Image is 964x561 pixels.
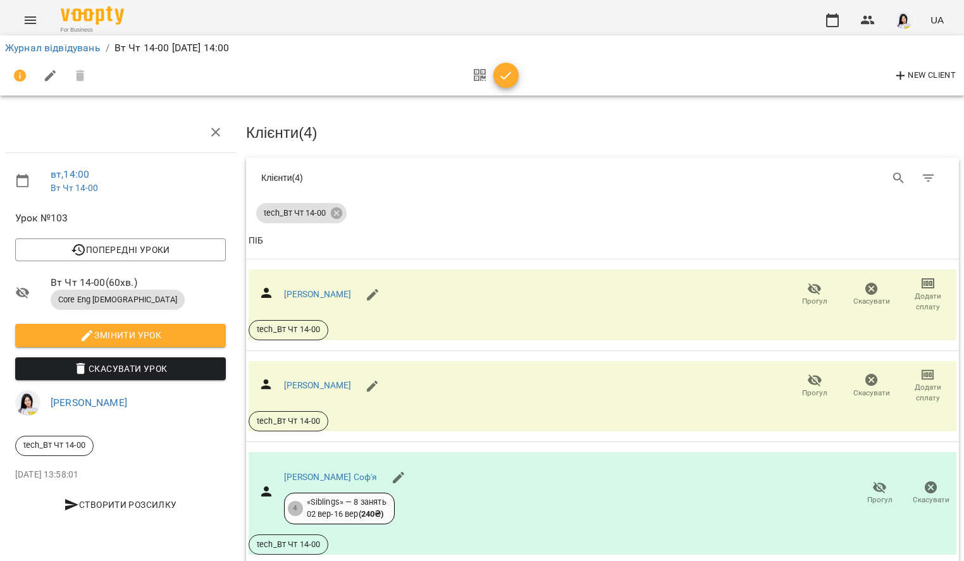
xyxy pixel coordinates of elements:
[913,163,944,194] button: Фільтр
[15,469,226,481] p: [DATE] 13:58:01
[106,40,109,56] li: /
[61,26,124,34] span: For Business
[249,233,263,249] div: ПІБ
[249,233,263,249] div: Sort
[15,436,94,456] div: tech_Вт Чт 14-00
[284,472,378,482] a: [PERSON_NAME] Соф'я
[913,495,949,505] span: Скасувати
[843,368,900,404] button: Скасувати
[843,277,900,312] button: Скасувати
[893,68,956,83] span: New Client
[249,539,328,550] span: tech_Вт Чт 14-00
[890,66,959,86] button: New Client
[25,361,216,376] span: Скасувати Урок
[51,168,89,180] a: вт , 14:00
[15,211,226,226] span: Урок №103
[20,497,221,512] span: Створити розсилку
[15,357,226,380] button: Скасувати Урок
[802,296,827,307] span: Прогул
[15,5,46,35] button: Menu
[249,416,328,427] span: tech_Вт Чт 14-00
[25,328,216,343] span: Змінити урок
[15,390,40,416] img: 2db0e6d87653b6f793ba04c219ce5204.jpg
[884,163,914,194] button: Search
[307,496,386,520] div: «Siblings» — 8 занять 02 вер - 16 вер
[907,291,949,312] span: Додати сплату
[5,40,959,56] nav: breadcrumb
[16,440,93,451] span: tech_Вт Чт 14-00
[256,207,333,219] span: tech_Вт Чт 14-00
[51,294,185,305] span: Core Eng [DEMOGRAPHIC_DATA]
[786,277,843,312] button: Прогул
[284,289,352,299] a: [PERSON_NAME]
[61,6,124,25] img: Voopty Logo
[15,324,226,347] button: Змінити урок
[15,238,226,261] button: Попередні уроки
[867,495,893,505] span: Прогул
[899,277,956,312] button: Додати сплату
[802,388,827,398] span: Прогул
[15,493,226,516] button: Створити розсилку
[51,183,99,193] a: Вт Чт 14-00
[925,8,949,32] button: UA
[51,397,127,409] a: [PERSON_NAME]
[288,501,303,516] div: 4
[246,125,959,141] h3: Клієнти ( 4 )
[114,40,230,56] p: Вт Чт 14-00 [DATE] 14:00
[5,42,101,54] a: Журнал відвідувань
[786,368,843,404] button: Прогул
[930,13,944,27] span: UA
[853,388,890,398] span: Скасувати
[51,275,226,290] span: Вт Чт 14-00 ( 60 хв. )
[25,242,216,257] span: Попередні уроки
[905,476,956,511] button: Скасувати
[899,368,956,404] button: Додати сплату
[246,157,959,198] div: Table Toolbar
[256,203,347,223] div: tech_Вт Чт 14-00
[853,296,890,307] span: Скасувати
[249,324,328,335] span: tech_Вт Чт 14-00
[854,476,905,511] button: Прогул
[261,171,593,184] div: Клієнти ( 4 )
[359,509,384,519] b: ( 240 ₴ )
[907,382,949,404] span: Додати сплату
[284,380,352,390] a: [PERSON_NAME]
[895,11,913,29] img: 2db0e6d87653b6f793ba04c219ce5204.jpg
[249,233,956,249] span: ПІБ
